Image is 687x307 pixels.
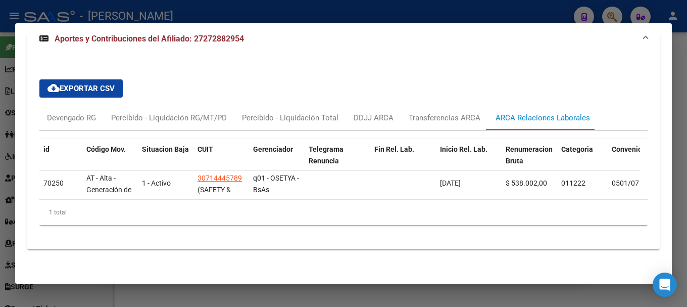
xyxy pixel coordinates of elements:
span: Renumeracion Bruta [506,145,553,165]
button: Exportar CSV [39,79,123,98]
span: Inicio Rel. Lab. [440,145,487,153]
datatable-header-cell: Categoria [557,139,608,183]
div: Percibido - Liquidación Total [242,112,338,123]
datatable-header-cell: CUIT [193,139,249,183]
div: DDJJ ARCA [354,112,394,123]
span: (SAFETY & STYLE S.R.L.) [198,186,240,205]
datatable-header-cell: Telegrama Renuncia [305,139,370,183]
span: 1 - Activo [142,179,171,187]
span: Categoria [561,145,593,153]
span: q01 - OSETYA - BsAs [253,174,299,194]
span: Fin Rel. Lab. [374,145,414,153]
span: Telegrama Renuncia [309,145,343,165]
span: 011222 [561,179,585,187]
span: Exportar CSV [47,84,115,93]
span: AT - Alta - Generación de clave [86,174,131,205]
div: Percibido - Liquidación RG/MT/PD [111,112,227,123]
div: Aportes y Contribuciones del Afiliado: 27272882954 [27,55,660,249]
span: $ 538.002,00 [506,179,547,187]
datatable-header-cell: id [39,139,82,183]
div: Devengado RG [47,112,96,123]
span: 30714445789 [198,174,242,182]
span: Código Mov. [86,145,126,153]
span: Convenio [612,145,642,153]
mat-expansion-panel-header: Aportes y Contribuciones del Afiliado: 27272882954 [27,23,660,55]
span: Aportes y Contribuciones del Afiliado: 27272882954 [55,34,244,43]
div: ARCA Relaciones Laborales [496,112,590,123]
datatable-header-cell: Convenio [608,139,658,183]
span: id [43,145,50,153]
span: 70250 [43,179,64,187]
datatable-header-cell: Renumeracion Bruta [502,139,557,183]
span: 0501/07 [612,179,639,187]
datatable-header-cell: Gerenciador [249,139,305,183]
mat-icon: cloud_download [47,82,60,94]
span: Gerenciador [253,145,293,153]
span: CUIT [198,145,213,153]
datatable-header-cell: Código Mov. [82,139,138,183]
div: Open Intercom Messenger [653,273,677,297]
datatable-header-cell: Fin Rel. Lab. [370,139,436,183]
datatable-header-cell: Situacion Baja [138,139,193,183]
span: Situacion Baja [142,145,189,153]
datatable-header-cell: Inicio Rel. Lab. [436,139,502,183]
div: 1 total [39,200,648,225]
div: Transferencias ARCA [409,112,480,123]
span: [DATE] [440,179,461,187]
